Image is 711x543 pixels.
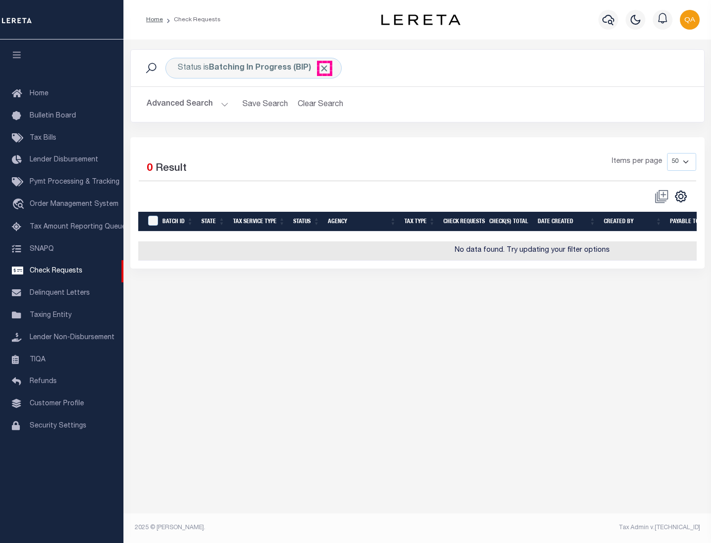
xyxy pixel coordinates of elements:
[294,95,348,114] button: Clear Search
[30,378,57,385] span: Refunds
[30,179,119,186] span: Pymt Processing & Tracking
[30,113,76,119] span: Bulletin Board
[158,212,197,232] th: Batch Id: activate to sort column ascending
[237,95,294,114] button: Save Search
[197,212,229,232] th: State: activate to sort column ascending
[163,15,221,24] li: Check Requests
[319,63,329,74] span: Click to Remove
[146,17,163,23] a: Home
[30,400,84,407] span: Customer Profile
[30,90,48,97] span: Home
[381,14,460,25] img: logo-dark.svg
[209,64,329,72] b: Batching In Progress (BIP)
[680,10,700,30] img: svg+xml;base64,PHN2ZyB4bWxucz0iaHR0cDovL3d3dy53My5vcmcvMjAwMC9zdmciIHBvaW50ZXItZXZlbnRzPSJub25lIi...
[127,523,418,532] div: 2025 © [PERSON_NAME].
[30,224,126,231] span: Tax Amount Reporting Queue
[425,523,700,532] div: Tax Admin v.[TECHNICAL_ID]
[30,268,82,274] span: Check Requests
[30,135,56,142] span: Tax Bills
[30,423,86,429] span: Security Settings
[30,334,115,341] span: Lender Non-Disbursement
[534,212,600,232] th: Date Created: activate to sort column ascending
[147,163,153,174] span: 0
[156,161,187,177] label: Result
[147,95,229,114] button: Advanced Search
[324,212,400,232] th: Agency: activate to sort column ascending
[30,156,98,163] span: Lender Disbursement
[485,212,534,232] th: Check(s) Total
[229,212,289,232] th: Tax Service Type: activate to sort column ascending
[30,312,72,319] span: Taxing Entity
[30,201,118,208] span: Order Management System
[30,245,54,252] span: SNAPQ
[600,212,666,232] th: Created By: activate to sort column ascending
[289,212,324,232] th: Status: activate to sort column ascending
[30,356,45,363] span: TIQA
[165,58,342,78] div: Status is
[612,156,662,167] span: Items per page
[30,290,90,297] span: Delinquent Letters
[439,212,485,232] th: Check Requests
[400,212,439,232] th: Tax Type: activate to sort column ascending
[12,198,28,211] i: travel_explore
